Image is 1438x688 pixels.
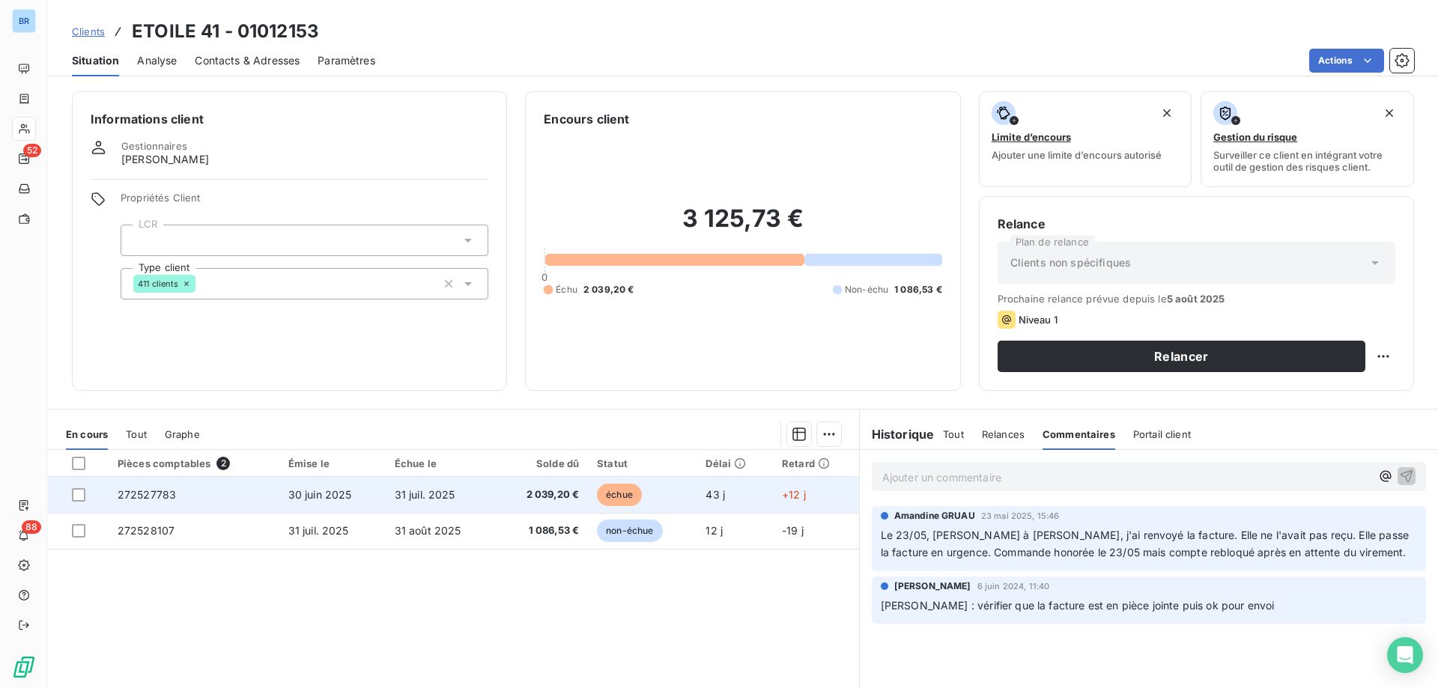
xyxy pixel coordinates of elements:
[1043,428,1115,440] span: Commentaires
[1010,255,1131,270] span: Clients non spécifiques
[992,131,1071,143] span: Limite d’encours
[72,53,119,68] span: Situation
[881,599,1275,612] span: [PERSON_NAME] : vérifier que la facture est en pièce jointe puis ok pour envoi
[12,147,35,171] a: 52
[597,457,688,469] div: Statut
[505,457,579,469] div: Solde dû
[66,428,108,440] span: En cours
[845,283,888,296] span: Non-échu
[165,428,200,440] span: Graphe
[288,457,377,469] div: Émise le
[138,279,179,288] span: 411 clients
[91,110,488,128] h6: Informations client
[1019,314,1058,326] span: Niveau 1
[118,488,176,501] span: 272527783
[121,192,488,213] span: Propriétés Client
[118,524,175,537] span: 272528107
[395,457,487,469] div: Échue le
[982,428,1025,440] span: Relances
[998,341,1365,372] button: Relancer
[881,529,1412,558] span: Le 23/05, [PERSON_NAME] à [PERSON_NAME], j'ai renvoyé la facture. Elle ne l'avait pas reçu. Elle ...
[706,457,763,469] div: Délai
[597,520,662,542] span: non-échue
[288,488,352,501] span: 30 juin 2025
[12,655,36,679] img: Logo LeanPay
[121,152,209,167] span: [PERSON_NAME]
[860,425,935,443] h6: Historique
[121,140,187,152] span: Gestionnaires
[782,524,804,537] span: -19 j
[979,91,1192,187] button: Limite d’encoursAjouter une limite d’encours autorisé
[72,24,105,39] a: Clients
[782,457,850,469] div: Retard
[137,53,177,68] span: Analyse
[72,25,105,37] span: Clients
[541,271,547,283] span: 0
[977,582,1050,591] span: 6 juin 2024, 11:40
[216,457,230,470] span: 2
[505,523,579,538] span: 1 086,53 €
[1387,637,1423,673] div: Open Intercom Messenger
[583,283,634,296] span: 2 039,20 €
[782,488,806,501] span: +12 j
[395,524,461,537] span: 31 août 2025
[556,283,577,296] span: Échu
[395,488,455,501] span: 31 juil. 2025
[118,457,270,470] div: Pièces comptables
[12,9,36,33] div: BR
[1133,428,1191,440] span: Portail client
[998,215,1395,233] h6: Relance
[505,487,579,502] span: 2 039,20 €
[1167,293,1225,305] span: 5 août 2025
[894,579,971,593] span: [PERSON_NAME]
[126,428,147,440] span: Tout
[1213,149,1401,173] span: Surveiller ce client en intégrant votre outil de gestion des risques client.
[1309,49,1384,73] button: Actions
[706,524,723,537] span: 12 j
[195,277,207,290] input: Ajouter une valeur
[998,293,1395,305] span: Prochaine relance prévue depuis le
[597,484,642,506] span: échue
[1213,131,1297,143] span: Gestion du risque
[22,520,41,534] span: 88
[992,149,1162,161] span: Ajouter une limite d’encours autorisé
[544,110,629,128] h6: Encours client
[318,53,375,68] span: Paramètres
[23,144,41,157] span: 52
[133,234,145,247] input: Ajouter une valeur
[894,283,942,296] span: 1 086,53 €
[981,511,1060,520] span: 23 mai 2025, 15:46
[943,428,964,440] span: Tout
[544,204,941,249] h2: 3 125,73 €
[706,488,725,501] span: 43 j
[132,18,319,45] h3: ETOILE 41 - 01012153
[1201,91,1414,187] button: Gestion du risqueSurveiller ce client en intégrant votre outil de gestion des risques client.
[894,509,975,523] span: Amandine GRUAU
[195,53,300,68] span: Contacts & Adresses
[288,524,349,537] span: 31 juil. 2025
